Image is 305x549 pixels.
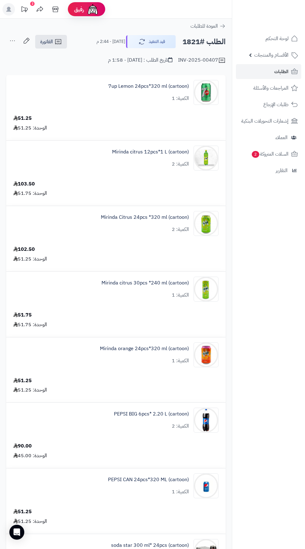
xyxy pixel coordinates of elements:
span: 2 [251,151,260,158]
div: الوحدة: 45.00 [13,452,47,459]
span: التقارير [276,166,288,175]
img: 1747566452-bf88d184-d280-4ea7-9331-9e3669ef-90x90.jpg [194,211,218,236]
div: الكمية: 2 [172,226,189,233]
img: 1747594021-514wrKpr-GL._AC_SL1500-90x90.jpg [194,408,218,433]
div: 102.50 [13,246,35,253]
a: Mirinda Citrus 24pcs *320 ml (cartoon) [101,214,189,221]
div: الكمية: 1 [172,488,189,495]
div: الوحدة: 51.25 [13,387,47,394]
a: 7up Lemon 24pcs*320 ml (cartoon) [108,83,189,90]
a: العملاء [236,130,301,145]
a: تحديثات المنصة [16,3,32,17]
a: العودة للطلبات [190,22,226,30]
small: [DATE] - 2:44 م [96,39,125,45]
div: الكمية: 1 [172,95,189,102]
a: السلات المتروكة2 [236,147,301,162]
span: العودة للطلبات [190,22,218,30]
span: العملاء [275,133,288,142]
a: soda star 300 ml* 24pcs (cartoon) [111,542,189,549]
span: الأقسام والمنتجات [254,51,289,59]
div: 51.25 [13,377,32,384]
div: الوحدة: 51.75 [13,321,47,328]
div: INV-2025-00407 [178,57,226,64]
h2: الطلب #1821 [182,35,226,48]
img: 1747566256-XP8G23evkchGmxKUr8YaGb2gsq2hZno4-90x90.jpg [194,146,218,171]
span: الطلبات [274,67,289,76]
span: المراجعات والأسئلة [253,84,289,92]
span: لوحة التحكم [265,34,289,43]
a: Mirinda orange 24pcs*320 ml (cartoon) [100,345,189,352]
img: ai-face.png [87,3,99,16]
a: المراجعات والأسئلة [236,81,301,96]
div: تاريخ الطلب : [DATE] - 1:58 م [108,57,172,64]
span: رفيق [74,6,84,13]
a: الطلبات [236,64,301,79]
div: الكمية: 1 [172,357,189,364]
div: الوحدة: 51.75 [13,190,47,197]
img: 1747594214-F4N7I6ut4KxqCwKXuHIyEbecxLiH4Cwr-90x90.jpg [194,473,218,498]
span: السلات المتروكة [251,150,289,158]
div: 2 [30,2,35,6]
img: 1747575099-708d6832-587f-4e09-b83f-3e8e36d0-90x90.jpg [194,342,218,367]
span: الفاتورة [40,38,53,45]
a: إشعارات التحويلات البنكية [236,114,301,129]
div: 103.50 [13,181,35,188]
img: 1747566616-1481083d-48b6-4b0f-b89f-c8f09a39-90x90.jpg [194,277,218,302]
div: Open Intercom Messenger [9,525,24,540]
div: الكمية: 1 [172,292,189,299]
a: لوحة التحكم [236,31,301,46]
img: 1747540602-UsMwFj3WdUIJzISPTZ6ZIXs6lgAaNT6J-90x90.jpg [194,80,218,105]
span: طلبات الإرجاع [263,100,289,109]
div: الوحدة: 51.25 [13,518,47,525]
span: إشعارات التحويلات البنكية [241,117,289,125]
a: Mirinda citrus 12pcs*1 L (cartoon) [112,148,189,156]
a: الفاتورة [35,35,67,49]
div: 90.00 [13,443,32,450]
div: الكمية: 2 [172,423,189,430]
a: التقارير [236,163,301,178]
a: PEPSI CAN 24pcs*320 ML (cartoon) [108,476,189,483]
div: 51.25 [13,508,32,515]
a: طلبات الإرجاع [236,97,301,112]
div: الوحدة: 51.25 [13,256,47,263]
a: PEPSI BIG 6pcs* 2.20 L (cartoon) [114,411,189,418]
div: 51.75 [13,312,32,319]
img: logo-2.png [263,5,299,18]
div: الوحدة: 51.25 [13,124,47,132]
button: قيد التنفيذ [126,35,176,48]
div: الكمية: 2 [172,161,189,168]
div: 51.25 [13,115,32,122]
a: Mirinda citrus 30pcs *240 ml (cartoon) [101,279,189,287]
